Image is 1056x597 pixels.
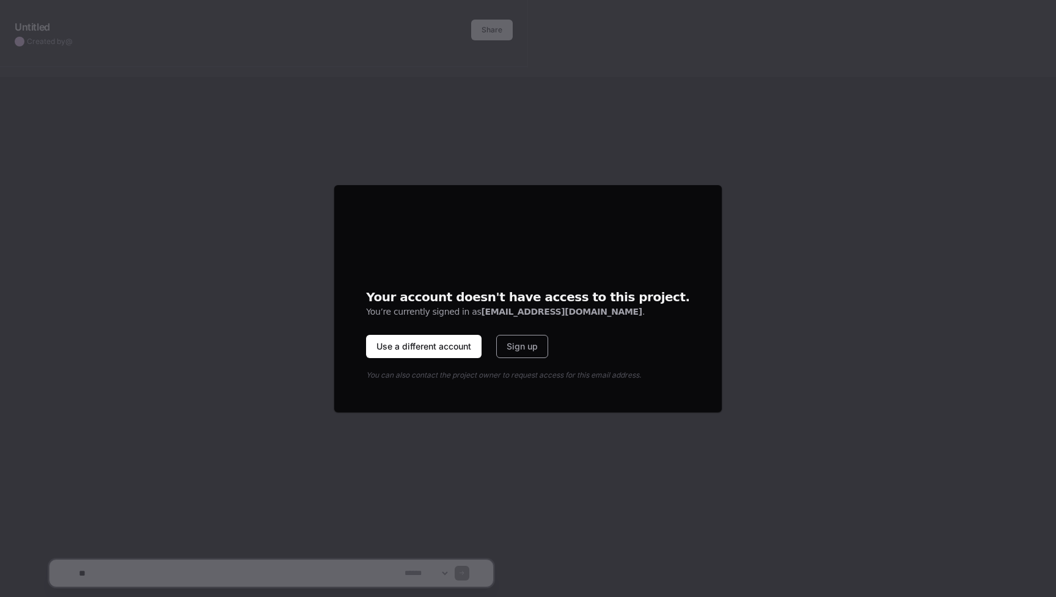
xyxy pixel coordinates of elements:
div: You can also contact the project owner to request access for this email address. [366,370,679,380]
button: Sign up [496,335,548,358]
span: @ [65,37,73,46]
button: Share [471,20,513,40]
button: Use a different account [366,335,482,358]
div: Your account doesn't have access to this project. [366,288,689,306]
h1: Untitled [15,20,50,34]
span: You’re currently signed in as . [366,307,645,317]
span: Created by [27,37,73,46]
b: [EMAIL_ADDRESS][DOMAIN_NAME] [481,307,642,317]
